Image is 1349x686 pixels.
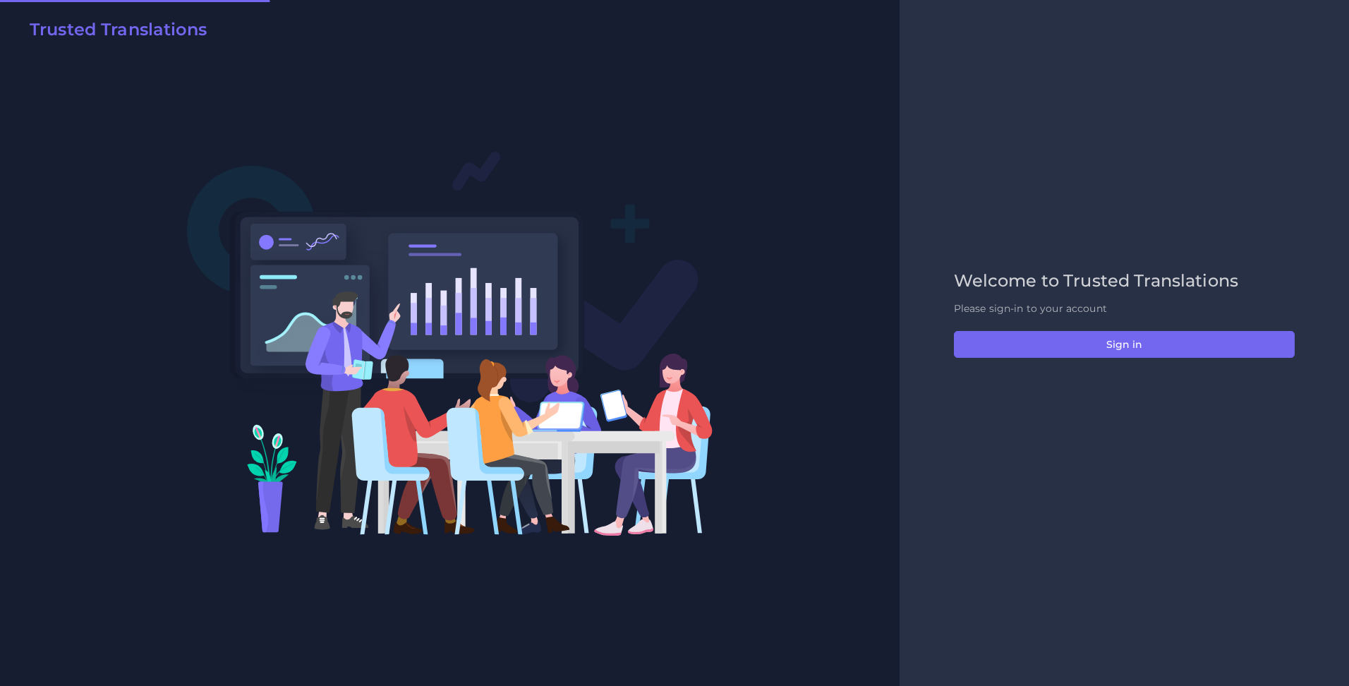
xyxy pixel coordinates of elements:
img: Login V2 [186,150,713,536]
p: Please sign-in to your account [954,301,1295,316]
h2: Trusted Translations [30,20,207,40]
h2: Welcome to Trusted Translations [954,271,1295,291]
button: Sign in [954,331,1295,358]
a: Trusted Translations [20,20,207,45]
